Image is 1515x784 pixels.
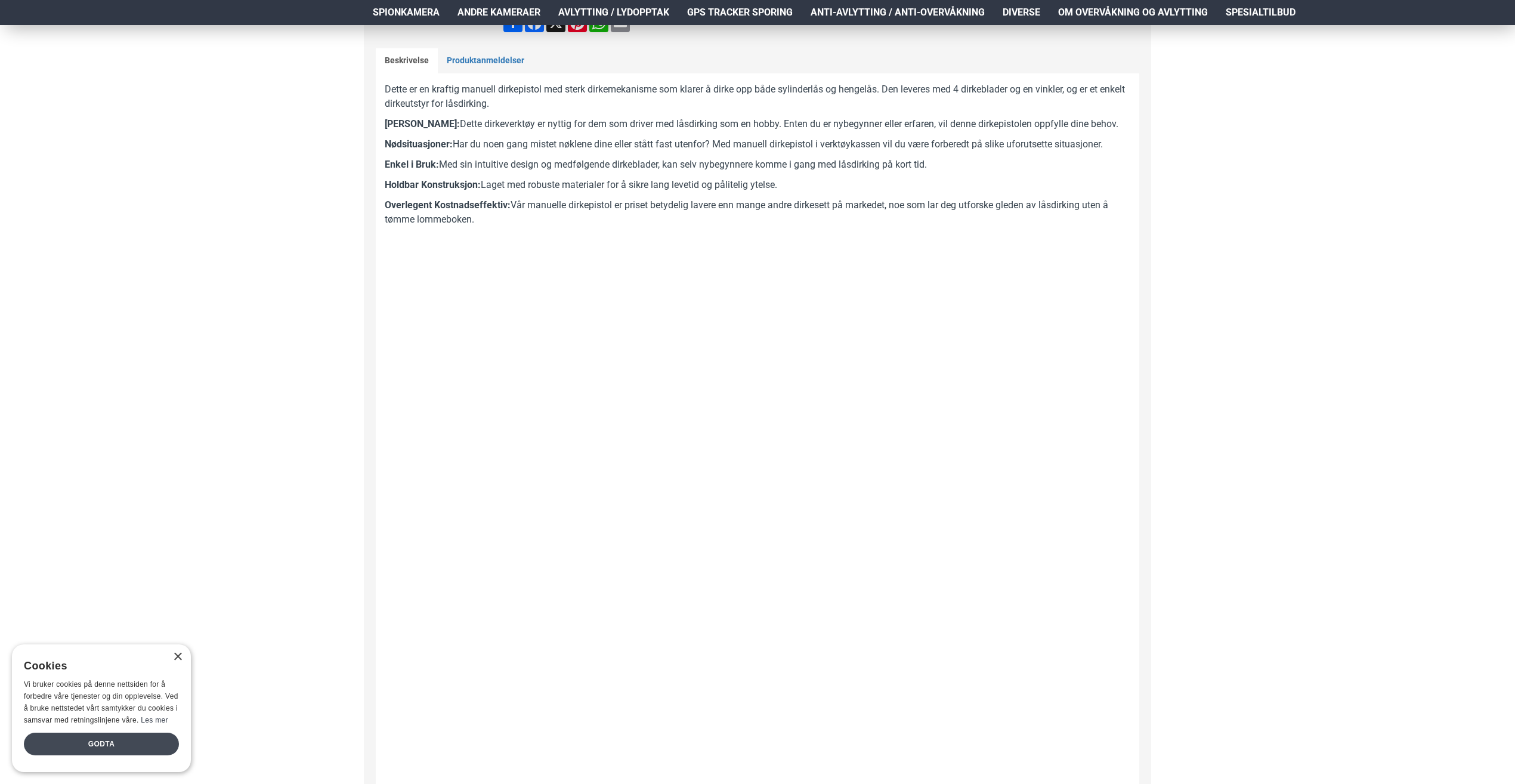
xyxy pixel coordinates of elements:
span: Om overvåkning og avlytting [1058,5,1208,20]
p: Dette er en kraftig manuell dirkepistol med sterk dirkemekanisme som klarer å dirke opp både syli... [385,82,1130,111]
p: Med sin intuitive design og medfølgende dirkeblader, kan selv nybegynnere komme i gang med låsdir... [385,158,1130,172]
a: Produktanmeldelser [438,48,533,73]
span: Spionkamera [373,5,440,20]
span: GPS Tracker Sporing [687,5,793,20]
a: Les mer, opens a new window [141,716,168,724]
span: Avlytting / Lydopptak [558,5,669,20]
b: Holdbar Konstruksjon: [385,179,481,190]
span: Diverse [1003,5,1040,20]
iframe: YouTube video player [385,233,1130,652]
a: Beskrivelse [376,48,438,73]
div: Cookies [24,653,171,679]
span: Andre kameraer [457,5,540,20]
span: Vi bruker cookies på denne nettsiden for å forbedre våre tjenester og din opplevelse. Ved å bruke... [24,680,178,724]
p: Har du noen gang mistet nøklene dine eller stått fast utenfor? Med manuell dirkepistol i verktøyk... [385,137,1130,152]
span: Anti-avlytting / Anti-overvåkning [811,5,985,20]
div: Godta [24,733,179,755]
b: [PERSON_NAME]: [385,118,460,129]
span: Spesialtilbud [1226,5,1296,20]
p: Laget med robuste materialer for å sikre lang levetid og pålitelig ytelse. [385,178,1130,192]
div: Close [173,653,182,662]
p: Vår manuelle dirkepistol er priset betydelig lavere enn mange andre dirkesett på markedet, noe so... [385,198,1130,227]
b: Enkel i Bruk: [385,159,439,170]
p: Dette dirkeverktøy er nyttig for dem som driver med låsdirking som en hobby. Enten du er nybegynn... [385,117,1130,131]
b: Overlegent Kostnadseffektiv: [385,199,511,211]
b: Nødsituasjoner: [385,138,453,150]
